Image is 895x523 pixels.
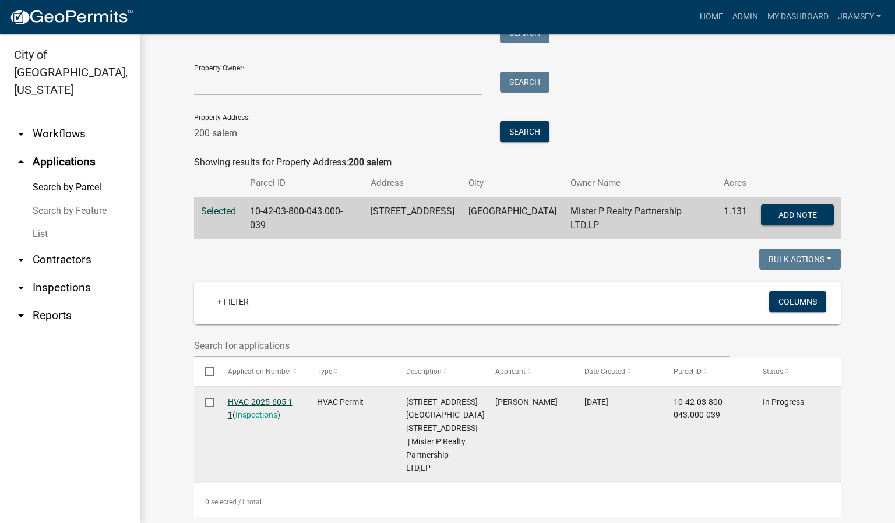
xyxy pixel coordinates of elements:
datatable-header-cell: Parcel ID [663,358,752,386]
span: Add Note [778,210,816,220]
span: Type [317,367,332,376]
div: 1 total [194,487,841,517]
datatable-header-cell: Type [305,358,394,386]
datatable-header-cell: Application Number [216,358,305,386]
button: Bulk Actions [759,249,841,270]
td: [GEOGRAPHIC_DATA] [461,197,563,240]
datatable-header-cell: Select [194,358,216,386]
span: Parcel ID [674,367,702,376]
i: arrow_drop_up [14,155,28,169]
th: Acres [717,169,754,197]
i: arrow_drop_down [14,309,28,323]
span: 200 SALEM RD 200 Salem Road | Mister P Realty Partnership LTD,LP [406,397,485,473]
td: 1.131 [717,197,754,240]
div: ( ) [228,395,295,422]
button: Add Note [761,204,834,225]
div: Showing results for Property Address: [194,156,841,169]
a: Inspections [235,410,277,419]
a: + Filter [208,291,258,312]
i: arrow_drop_down [14,281,28,295]
a: HVAC-2025-605 1 1 [228,397,293,420]
button: Search [500,72,549,93]
i: arrow_drop_down [14,127,28,141]
datatable-header-cell: Applicant [484,358,573,386]
button: Search [500,121,549,142]
span: 0 selected / [205,498,241,506]
a: My Dashboard [763,6,833,28]
button: Columns [769,291,826,312]
datatable-header-cell: Description [395,358,484,386]
th: City [461,169,563,197]
span: joseph mehling [495,397,558,407]
input: Search for applications [194,334,730,358]
span: In Progress [763,397,804,407]
th: Owner Name [563,169,717,197]
span: Description [406,367,442,376]
a: Admin [728,6,763,28]
span: Applicant [495,367,526,376]
th: Address [364,169,461,197]
a: Home [695,6,728,28]
span: Status [763,367,783,376]
datatable-header-cell: Status [752,358,841,386]
a: jramsey [833,6,886,28]
td: 10-42-03-800-043.000-039 [243,197,364,240]
span: 10-42-03-800-043.000-039 [674,397,725,420]
span: 10/07/2025 [584,397,608,407]
span: Date Created [584,367,625,376]
datatable-header-cell: Date Created [573,358,663,386]
span: HVAC Permit [317,397,364,407]
i: arrow_drop_down [14,253,28,267]
th: Parcel ID [243,169,364,197]
td: Mister P Realty Partnership LTD,LP [563,197,717,240]
a: Selected [201,206,236,217]
span: Application Number [228,367,291,376]
td: [STREET_ADDRESS] [364,197,461,240]
strong: 200 salem [348,157,392,168]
